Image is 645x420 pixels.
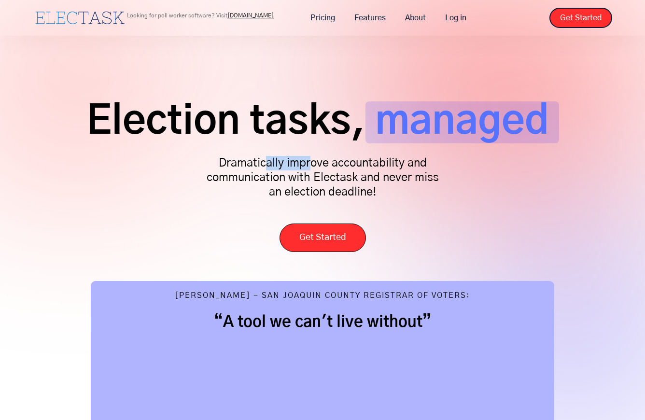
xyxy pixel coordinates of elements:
a: [DOMAIN_NAME] [227,13,274,18]
div: [PERSON_NAME] - San Joaquin County Registrar of Voters: [175,291,470,303]
a: Features [345,8,395,28]
h2: “A tool we can't live without” [110,312,535,332]
a: home [33,9,127,27]
span: Election tasks, [86,101,365,143]
p: Looking for poll worker software? Visit [127,13,274,18]
a: Pricing [301,8,345,28]
p: Dramatically improve accountability and communication with Electask and never miss an election de... [202,156,443,199]
a: Log in [435,8,476,28]
a: Get Started [280,224,366,252]
span: managed [365,101,559,143]
a: About [395,8,435,28]
a: Get Started [549,8,612,28]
